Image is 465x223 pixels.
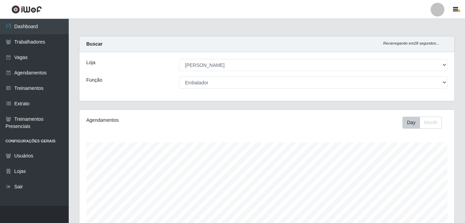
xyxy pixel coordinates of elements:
[86,117,231,124] div: Agendamentos
[402,117,447,129] div: Toolbar with button groups
[383,41,439,45] i: Recarregando em 28 segundos...
[402,117,442,129] div: First group
[86,59,95,66] label: Loja
[11,5,42,14] img: CoreUI Logo
[86,77,102,84] label: Função
[420,117,442,129] button: Month
[402,117,420,129] button: Day
[86,41,102,47] strong: Buscar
